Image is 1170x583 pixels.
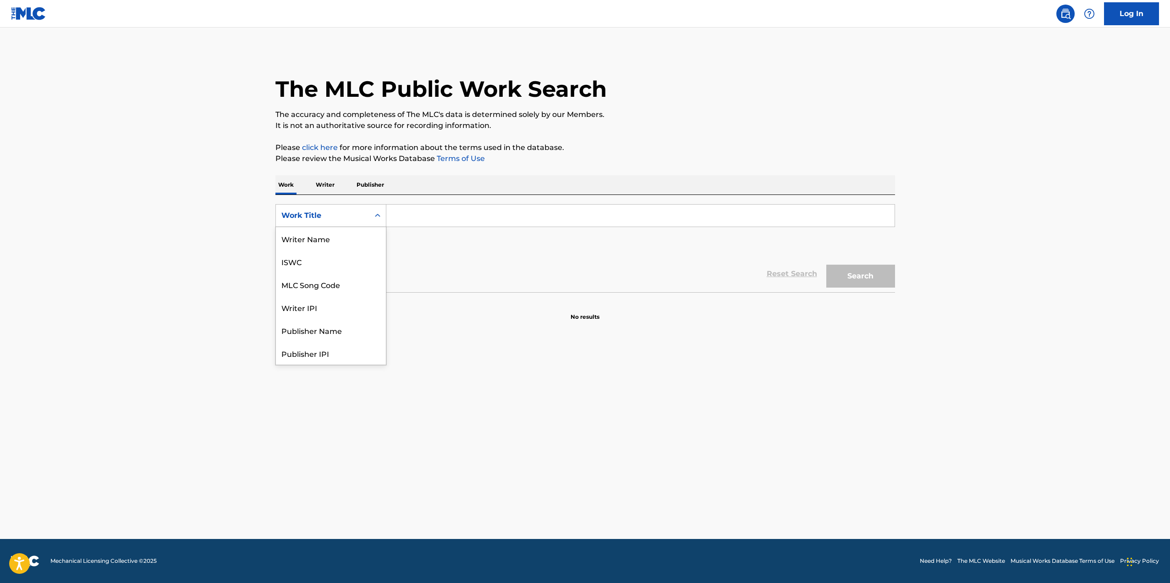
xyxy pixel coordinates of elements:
p: Work [275,175,297,194]
div: Writer IPI [276,296,386,319]
div: Work Title [281,210,364,221]
div: MLC Song Code [276,273,386,296]
a: The MLC Website [957,557,1005,565]
iframe: Chat Widget [1124,539,1170,583]
div: Writer Name [276,227,386,250]
p: Please for more information about the terms used in the database. [275,142,895,153]
p: No results [571,302,599,321]
span: Mechanical Licensing Collective © 2025 [50,557,157,565]
img: logo [11,555,39,566]
p: It is not an authoritative source for recording information. [275,120,895,131]
p: Writer [313,175,337,194]
a: click here [302,143,338,152]
a: Public Search [1056,5,1075,23]
a: Need Help? [920,557,952,565]
a: Terms of Use [435,154,485,163]
a: Musical Works Database Terms of Use [1011,557,1115,565]
div: Help [1080,5,1099,23]
p: Publisher [354,175,387,194]
img: search [1060,8,1071,19]
div: Publisher IPI [276,342,386,365]
div: Drag [1127,548,1132,576]
form: Search Form [275,204,895,292]
a: Log In [1104,2,1159,25]
img: help [1084,8,1095,19]
p: The accuracy and completeness of The MLC's data is determined solely by our Members. [275,109,895,120]
img: MLC Logo [11,7,46,20]
div: Publisher Name [276,319,386,342]
p: Please review the Musical Works Database [275,153,895,164]
a: Privacy Policy [1120,557,1159,565]
h1: The MLC Public Work Search [275,75,607,103]
div: ISWC [276,250,386,273]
